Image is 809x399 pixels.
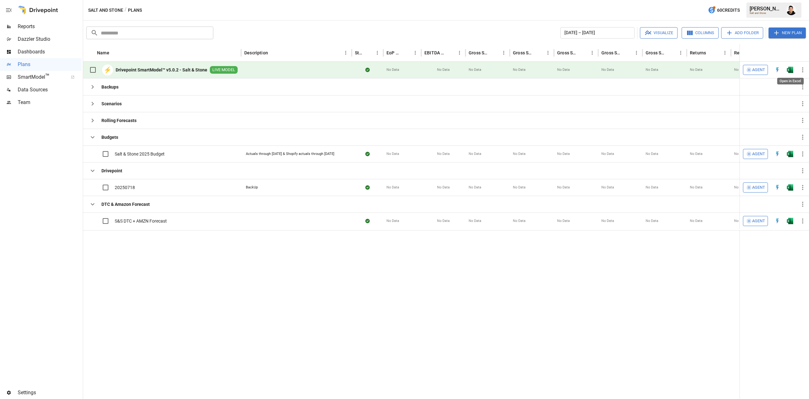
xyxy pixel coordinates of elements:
span: No Data [469,185,481,190]
button: EoP Cash column menu [411,48,420,57]
span: No Data [734,151,747,157]
button: Salt and Stone [88,6,123,14]
b: Backups [101,84,119,90]
span: No Data [513,218,526,224]
span: No Data [690,218,703,224]
span: No Data [646,185,658,190]
div: Salt and Stone [750,12,782,15]
button: Sort [490,48,499,57]
div: Actuals through [DATE] & Shopify actuals through [DATE] [246,151,334,157]
div: ⚡ [102,64,113,76]
span: Agent [752,66,765,74]
button: Description column menu [341,48,350,57]
div: EoP Cash [386,50,401,55]
span: No Data [557,185,570,190]
div: Sync complete [365,151,370,157]
span: No Data [437,67,450,72]
span: Salt & Stone 2025 Budget [115,151,165,157]
button: Returns column menu [721,48,729,57]
div: Returns [690,50,706,55]
span: No Data [513,67,526,72]
span: Agent [752,150,765,158]
span: ™ [45,72,50,80]
button: Sort [269,48,277,57]
b: Rolling Forecasts [101,117,137,124]
button: Gross Sales: DTC Online column menu [544,48,552,57]
span: No Data [469,151,481,157]
span: No Data [734,185,747,190]
span: SmartModel [18,73,64,81]
button: Gross Sales: Retail column menu [676,48,685,57]
b: Drivepoint SmartModel™ v5.0.2 - Salt & Stone [116,67,207,73]
img: excel-icon.76473adf.svg [787,67,793,73]
button: Sort [110,48,119,57]
button: Sort [402,48,411,57]
div: Open in Excel [787,218,793,224]
button: Sort [667,48,676,57]
button: New Plan [769,28,806,38]
div: Returns: DTC Online [734,50,755,55]
span: No Data [734,67,747,72]
span: No Data [557,151,570,157]
button: Visualize [640,27,678,39]
button: Columns [682,27,719,39]
div: Sync complete [365,218,370,224]
span: Dashboards [18,48,82,56]
span: No Data [437,151,450,157]
span: No Data [513,185,526,190]
button: Sort [446,48,455,57]
span: No Data [469,218,481,224]
span: No Data [601,185,614,190]
div: Gross Sales: Wholesale [601,50,623,55]
div: / [125,6,127,14]
span: Reports [18,23,82,30]
button: Sort [535,48,544,57]
b: Budgets [101,134,118,140]
button: Gross Sales column menu [499,48,508,57]
div: Sync complete [365,67,370,73]
div: Open in Quick Edit [774,218,781,224]
span: No Data [690,185,703,190]
span: S&S DTC + AMZN Forecast [115,218,167,224]
span: 20250718 [115,184,135,191]
span: No Data [557,218,570,224]
div: Description [244,50,268,55]
button: Sort [623,48,632,57]
span: 60 Credits [717,6,740,14]
button: Sort [579,48,588,57]
span: No Data [646,67,658,72]
span: Settings [18,389,82,396]
button: Francisco Sanchez [782,1,800,19]
button: Add Folder [721,27,763,39]
button: Sort [364,48,373,57]
button: [DATE] – [DATE] [560,27,635,39]
b: DTC & Amazon Forecast [101,201,150,207]
div: Gross Sales: DTC Online [513,50,534,55]
span: No Data [601,218,614,224]
div: Gross Sales: Marketplace [557,50,578,55]
img: excel-icon.76473adf.svg [787,151,793,157]
div: Open in Excel [777,78,804,84]
span: No Data [601,67,614,72]
div: Open in Excel [787,67,793,73]
img: quick-edit-flash.b8aec18c.svg [774,218,781,224]
span: Agent [752,218,765,225]
div: Gross Sales: Retail [646,50,667,55]
button: Sort [800,48,809,57]
span: LIVE MODEL [210,67,238,73]
span: No Data [601,151,614,157]
div: EBITDA Margin [424,50,446,55]
button: Agent [743,65,768,75]
span: No Data [437,218,450,224]
button: Status column menu [373,48,382,57]
img: Francisco Sanchez [786,5,796,15]
span: No Data [386,218,399,224]
div: Open in Quick Edit [774,184,781,191]
span: Dazzler Studio [18,35,82,43]
span: No Data [690,151,703,157]
button: EBITDA Margin column menu [455,48,464,57]
span: Team [18,99,82,106]
span: No Data [557,67,570,72]
button: Sort [707,48,715,57]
